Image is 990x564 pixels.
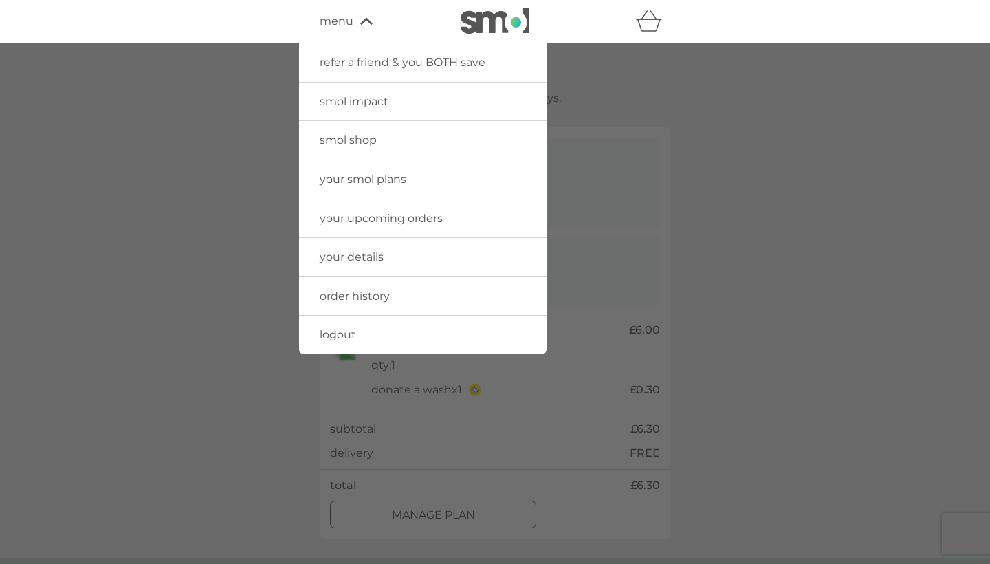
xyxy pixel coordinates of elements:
a: your upcoming orders [299,199,547,238]
a: smol shop [299,121,547,160]
a: your smol plans [299,160,547,199]
span: refer a friend & you BOTH save [320,56,485,69]
a: order history [299,277,547,316]
div: basket [636,8,670,35]
a: smol impact [299,83,547,121]
a: your details [299,238,547,276]
span: smol shop [320,133,377,147]
a: refer a friend & you BOTH save [299,43,547,82]
span: smol impact [320,95,388,108]
span: your smol plans [320,173,406,186]
span: order history [320,290,390,303]
span: your upcoming orders [320,212,443,225]
a: logout [299,316,547,354]
span: logout [320,328,356,341]
span: your details [320,250,384,263]
span: menu [320,12,353,30]
img: smol [461,8,529,34]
